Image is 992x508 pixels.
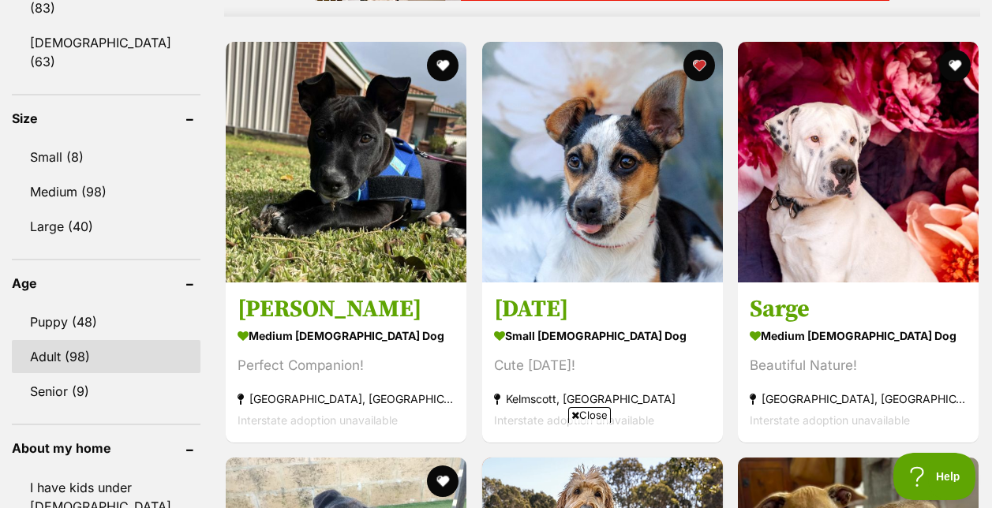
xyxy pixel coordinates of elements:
[482,42,723,282] img: Karma - Mixed breed Dog
[238,294,455,324] h3: [PERSON_NAME]
[750,413,910,427] span: Interstate adoption unavailable
[893,453,976,500] iframe: Help Scout Beacon - Open
[12,175,200,208] a: Medium (98)
[12,375,200,408] a: Senior (9)
[494,413,654,427] span: Interstate adoption unavailable
[2,2,14,14] img: consumer-privacy-logo.png
[12,26,200,78] a: [DEMOGRAPHIC_DATA] (63)
[494,324,711,347] strong: small [DEMOGRAPHIC_DATA] Dog
[12,140,200,174] a: Small (8)
[238,355,455,376] div: Perfect Companion!
[428,50,459,81] button: favourite
[226,42,466,282] img: Butch - Staffordshire Bull Terrier x Mixed breed Dog
[568,407,611,423] span: Close
[494,294,711,324] h3: [DATE]
[238,324,455,347] strong: medium [DEMOGRAPHIC_DATA] Dog
[738,42,979,282] img: Sarge - Mixed breed Dog
[683,50,715,81] button: favourite
[226,282,466,443] a: [PERSON_NAME] medium [DEMOGRAPHIC_DATA] Dog Perfect Companion! [GEOGRAPHIC_DATA], [GEOGRAPHIC_DAT...
[750,294,967,324] h3: Sarge
[482,282,723,443] a: [DATE] small [DEMOGRAPHIC_DATA] Dog Cute [DATE]! Kelmscott, [GEOGRAPHIC_DATA] Interstate adoption...
[238,413,398,427] span: Interstate adoption unavailable
[750,355,967,376] div: Beautiful Nature!
[494,388,711,409] strong: Kelmscott, [GEOGRAPHIC_DATA]
[494,355,711,376] div: Cute [DATE]!
[939,50,971,81] button: favourite
[238,388,455,409] strong: [GEOGRAPHIC_DATA], [GEOGRAPHIC_DATA]
[12,441,200,455] header: About my home
[738,282,979,443] a: Sarge medium [DEMOGRAPHIC_DATA] Dog Beautiful Nature! [GEOGRAPHIC_DATA], [GEOGRAPHIC_DATA] Inters...
[12,210,200,243] a: Large (40)
[750,324,967,347] strong: medium [DEMOGRAPHIC_DATA] Dog
[12,111,200,125] header: Size
[209,429,784,500] iframe: Advertisement
[12,305,200,338] a: Puppy (48)
[750,388,967,409] strong: [GEOGRAPHIC_DATA], [GEOGRAPHIC_DATA]
[12,340,200,373] a: Adult (98)
[12,276,200,290] header: Age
